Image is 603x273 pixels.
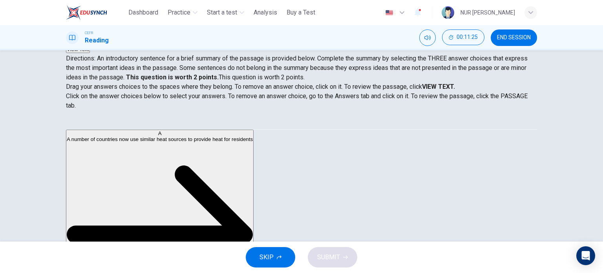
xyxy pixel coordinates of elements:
img: Profile picture [442,6,454,19]
button: Start a test [204,5,247,20]
span: END SESSION [497,35,531,41]
span: Dashboard [128,8,158,17]
img: ELTC logo [66,5,107,20]
span: A number of countries now use similar heat sources to provide heat for residents [67,136,253,142]
span: Buy a Test [287,8,315,17]
span: Directions: An introductory sentence for a brief summary of the passage is provided below. Comple... [66,55,528,81]
div: A [67,130,253,136]
button: Analysis [250,5,280,20]
button: END SESSION [491,29,537,46]
div: Hide [442,29,484,46]
div: Choose test type tabs [66,110,537,129]
div: NUR [PERSON_NAME] [460,8,515,17]
p: Click on the answer choices below to select your answers. To remove an answer choice, go to the A... [66,92,537,110]
p: Drag your answers choices to the spaces where they belong. To remove an answer choice, click on i... [66,82,537,92]
button: Dashboard [125,5,161,20]
span: Analysis [254,8,277,17]
img: en [384,10,394,16]
button: 00:11:25 [442,29,484,45]
span: 00:11:25 [457,34,478,40]
div: Mute [419,29,436,46]
div: Open Intercom Messenger [576,246,595,265]
button: Buy a Test [283,5,318,20]
a: ELTC logo [66,5,125,20]
strong: VIEW TEXT. [422,83,455,90]
button: Practice [164,5,201,20]
strong: This question is worth 2 points. [124,73,219,81]
span: CEFR [85,30,93,36]
span: This question is worth 2 points. [219,73,305,81]
span: Practice [168,8,190,17]
span: SKIP [259,252,274,263]
button: SKIP [246,247,295,268]
h1: Reading [85,36,109,45]
span: Start a test [207,8,237,17]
